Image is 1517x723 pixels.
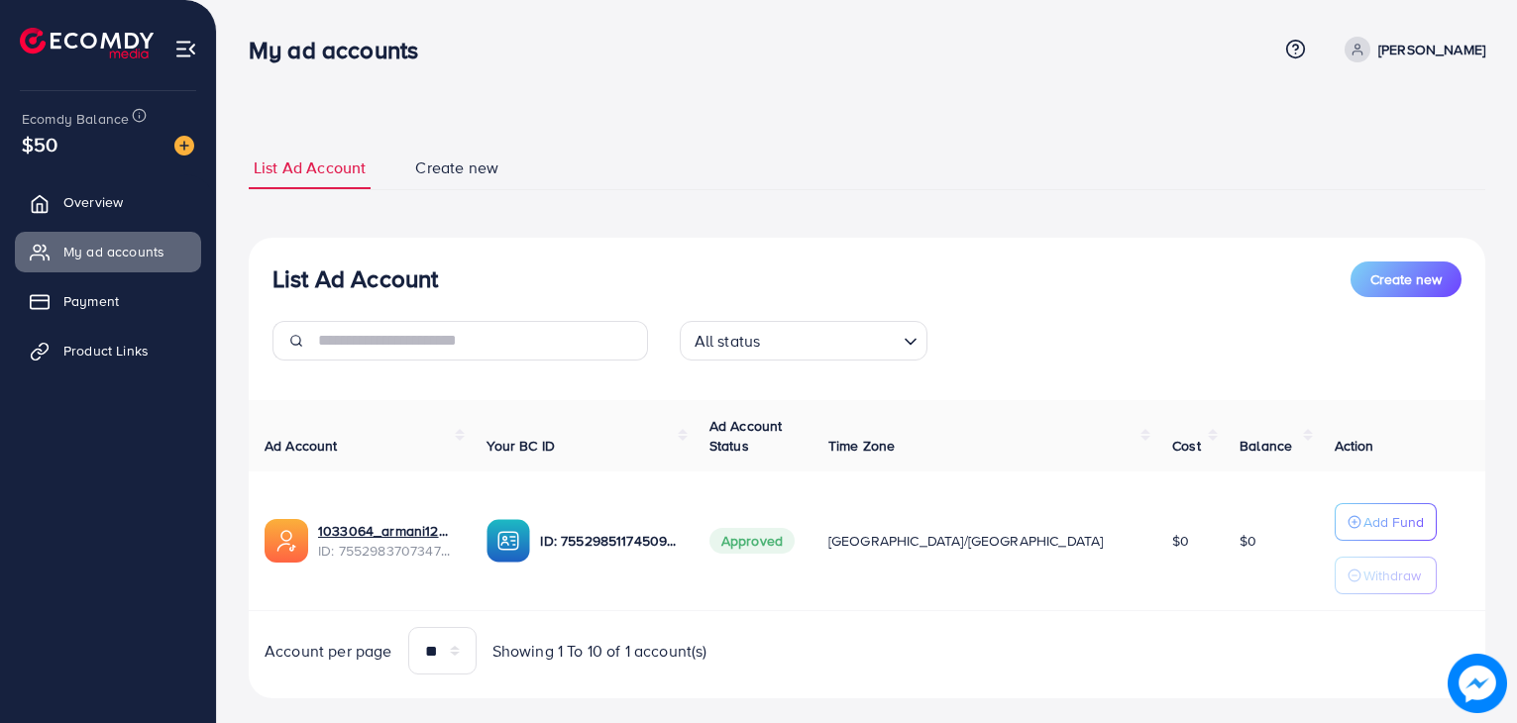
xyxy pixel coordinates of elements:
span: Cost [1172,436,1201,456]
a: Payment [15,281,201,321]
span: Account per page [265,640,392,663]
p: Withdraw [1363,564,1421,587]
span: Overview [63,192,123,212]
span: $0 [1240,531,1256,551]
span: $0 [1172,531,1189,551]
span: [GEOGRAPHIC_DATA]/[GEOGRAPHIC_DATA] [828,531,1104,551]
span: Balance [1240,436,1292,456]
p: ID: 7552985117450977297 [540,529,677,553]
a: Product Links [15,331,201,370]
span: Create new [415,156,498,179]
div: <span class='underline'>1033064_armani12345_1758566428274</span></br>7552983707347566600 [318,521,455,562]
a: Overview [15,182,201,222]
img: menu [174,38,197,60]
span: List Ad Account [254,156,366,179]
span: Ad Account Status [709,416,783,456]
span: Create new [1370,269,1442,289]
span: My ad accounts [63,242,164,261]
a: 1033064_armani12345_1758566428274 [318,521,455,541]
span: $50 [22,130,57,158]
span: Ad Account [265,436,338,456]
p: Add Fund [1363,510,1424,534]
a: [PERSON_NAME] [1337,37,1485,62]
img: logo [20,28,154,58]
span: All status [691,327,765,356]
p: [PERSON_NAME] [1378,38,1485,61]
span: Action [1335,436,1374,456]
button: Create new [1351,261,1462,297]
span: Ecomdy Balance [22,109,129,129]
span: Showing 1 To 10 of 1 account(s) [492,640,707,663]
a: My ad accounts [15,232,201,271]
span: Product Links [63,341,149,361]
h3: List Ad Account [272,264,438,293]
img: image [174,136,194,155]
span: Approved [709,528,795,554]
span: Your BC ID [487,436,555,456]
h3: My ad accounts [249,36,434,64]
img: image [1448,654,1507,713]
button: Add Fund [1335,503,1437,541]
img: ic-ads-acc.e4c84228.svg [265,519,308,563]
span: Payment [63,291,119,311]
span: Time Zone [828,436,895,456]
input: Search for option [766,323,895,356]
span: ID: 7552983707347566600 [318,541,455,561]
div: Search for option [680,321,927,361]
img: ic-ba-acc.ded83a64.svg [487,519,530,563]
button: Withdraw [1335,557,1437,594]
